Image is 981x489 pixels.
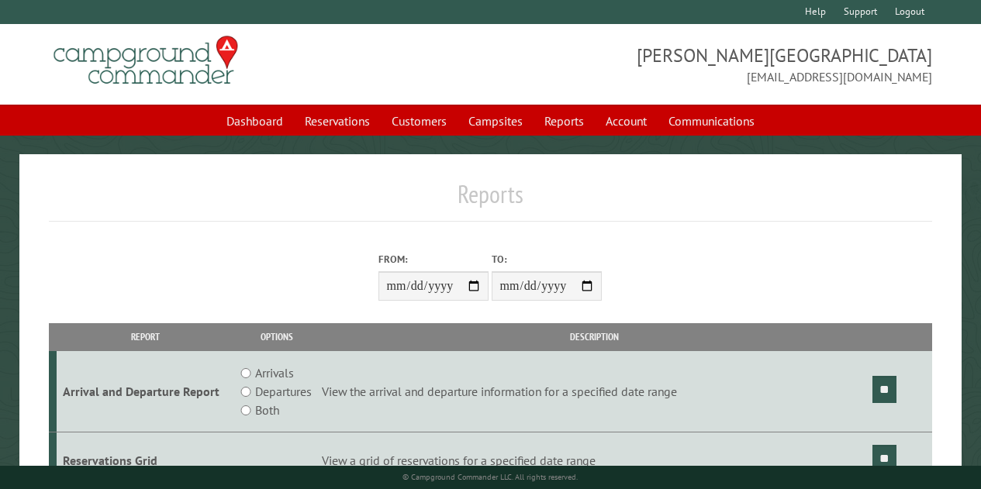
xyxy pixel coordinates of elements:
[382,106,456,136] a: Customers
[659,106,764,136] a: Communications
[402,472,578,482] small: © Campground Commander LLC. All rights reserved.
[217,106,292,136] a: Dashboard
[49,179,932,222] h1: Reports
[459,106,532,136] a: Campsites
[320,432,870,489] td: View a grid of reservations for a specified date range
[57,323,233,350] th: Report
[320,351,870,432] td: View the arrival and departure information for a specified date range
[295,106,379,136] a: Reservations
[255,363,294,382] label: Arrivals
[492,252,602,267] label: To:
[57,351,233,432] td: Arrival and Departure Report
[491,43,932,86] span: [PERSON_NAME][GEOGRAPHIC_DATA] [EMAIL_ADDRESS][DOMAIN_NAME]
[255,382,312,401] label: Departures
[49,30,243,91] img: Campground Commander
[320,323,870,350] th: Description
[596,106,656,136] a: Account
[255,401,279,419] label: Both
[535,106,593,136] a: Reports
[378,252,489,267] label: From:
[57,432,233,489] td: Reservations Grid
[233,323,320,350] th: Options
